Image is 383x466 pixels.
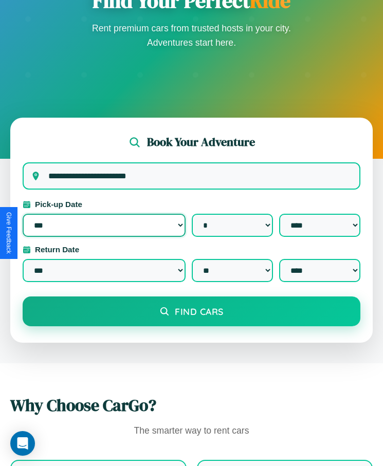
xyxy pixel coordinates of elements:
[5,212,12,254] div: Give Feedback
[147,134,255,150] h2: Book Your Adventure
[10,431,35,456] div: Open Intercom Messenger
[23,296,360,326] button: Find Cars
[89,21,295,50] p: Rent premium cars from trusted hosts in your city. Adventures start here.
[10,423,373,439] p: The smarter way to rent cars
[23,200,360,209] label: Pick-up Date
[23,245,360,254] label: Return Date
[10,394,373,417] h2: Why Choose CarGo?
